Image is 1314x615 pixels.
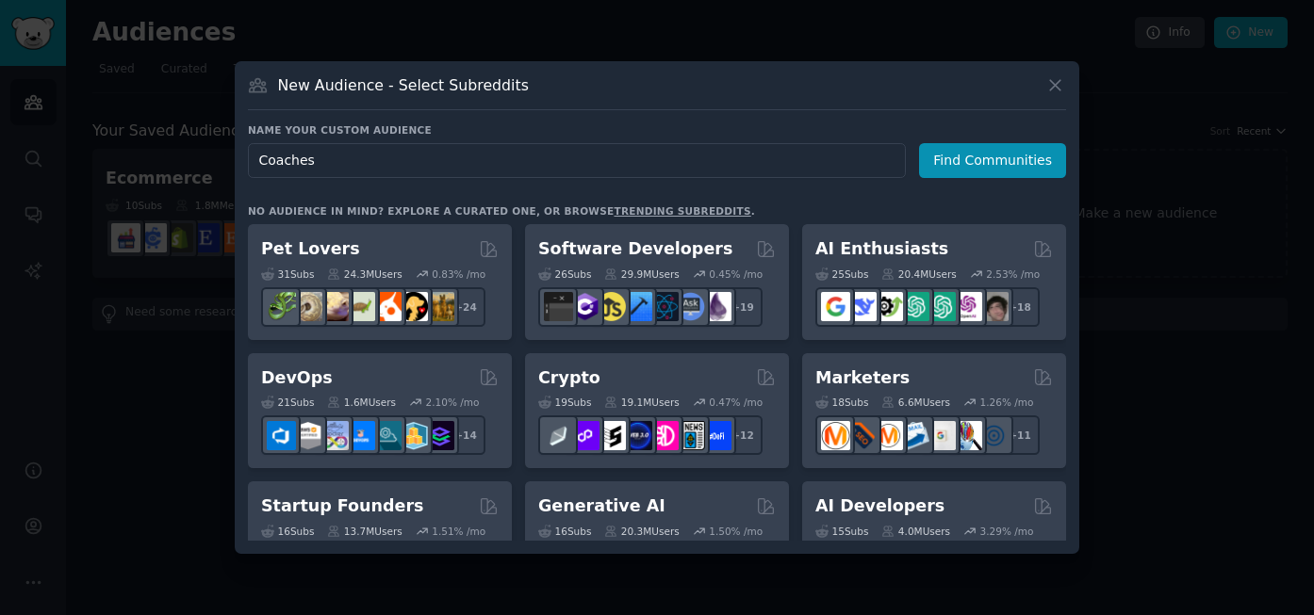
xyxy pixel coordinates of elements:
img: turtle [346,292,375,321]
img: elixir [702,292,731,321]
img: software [544,292,573,321]
img: ethfinance [544,421,573,450]
img: CryptoNews [676,421,705,450]
img: PlatformEngineers [425,421,454,450]
h2: Crypto [538,366,600,390]
img: content_marketing [821,421,850,450]
img: defi_ [702,421,731,450]
img: platformengineering [372,421,402,450]
img: ethstaker [597,421,626,450]
h2: Marketers [815,366,910,390]
img: AItoolsCatalog [874,292,903,321]
img: iOSProgramming [623,292,652,321]
h2: AI Developers [815,494,944,518]
img: ArtificalIntelligence [979,292,1009,321]
img: Emailmarketing [900,421,929,450]
img: aws_cdk [399,421,428,450]
div: + 18 [1000,287,1040,327]
div: + 11 [1000,415,1040,455]
img: 0xPolygon [570,421,600,450]
div: 1.26 % /mo [980,396,1034,409]
h2: Software Developers [538,237,732,261]
img: chatgpt_prompts_ [927,292,956,321]
img: GoogleGeminiAI [821,292,850,321]
div: 26 Sub s [538,267,591,281]
img: Docker_DevOps [320,421,349,450]
div: 1.50 % /mo [709,525,763,538]
div: 16 Sub s [538,525,591,538]
h2: Pet Lovers [261,237,360,261]
img: chatgpt_promptDesign [900,292,929,321]
div: 19 Sub s [538,396,591,409]
div: + 19 [723,287,763,327]
div: 20.3M Users [604,525,679,538]
img: AskMarketing [874,421,903,450]
img: leopardgeckos [320,292,349,321]
div: 19.1M Users [604,396,679,409]
div: 3.29 % /mo [980,525,1034,538]
div: 4.0M Users [881,525,950,538]
h3: New Audience - Select Subreddits [278,75,529,95]
div: 29.9M Users [604,267,679,281]
img: ballpython [293,292,322,321]
div: 20.4M Users [881,267,956,281]
div: No audience in mind? Explore a curated one, or browse . [248,204,755,218]
div: + 12 [723,415,763,455]
h2: Generative AI [538,494,665,518]
img: web3 [623,421,652,450]
div: 24.3M Users [327,267,402,281]
img: herpetology [267,292,296,321]
div: 1.51 % /mo [432,525,485,538]
h3: Name your custom audience [248,123,1066,137]
a: trending subreddits [614,205,750,217]
img: PetAdvice [399,292,428,321]
div: 2.53 % /mo [986,267,1040,281]
div: + 24 [446,287,485,327]
div: 1.6M Users [327,396,396,409]
div: 0.47 % /mo [709,396,763,409]
img: AWS_Certified_Experts [293,421,322,450]
img: MarketingResearch [953,421,982,450]
input: Pick a short name, like "Digital Marketers" or "Movie-Goers" [248,143,906,178]
div: 13.7M Users [327,525,402,538]
img: csharp [570,292,600,321]
div: 2.10 % /mo [426,396,480,409]
div: 6.6M Users [881,396,950,409]
div: 31 Sub s [261,267,314,281]
img: learnjavascript [597,292,626,321]
div: 25 Sub s [815,267,868,281]
img: DevOpsLinks [346,421,375,450]
img: dogbreed [425,292,454,321]
h2: Startup Founders [261,494,423,518]
button: Find Communities [919,143,1066,178]
div: 0.45 % /mo [709,267,763,281]
div: + 14 [446,415,485,455]
img: AskComputerScience [676,292,705,321]
div: 0.83 % /mo [432,267,485,281]
img: OpenAIDev [953,292,982,321]
h2: AI Enthusiasts [815,237,948,261]
img: bigseo [847,421,877,450]
img: azuredevops [267,421,296,450]
img: googleads [927,421,956,450]
img: DeepSeek [847,292,877,321]
div: 21 Sub s [261,396,314,409]
div: 15 Sub s [815,525,868,538]
img: cockatiel [372,292,402,321]
h2: DevOps [261,366,333,390]
div: 18 Sub s [815,396,868,409]
img: defiblockchain [649,421,679,450]
div: 16 Sub s [261,525,314,538]
img: OnlineMarketing [979,421,1009,450]
img: reactnative [649,292,679,321]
